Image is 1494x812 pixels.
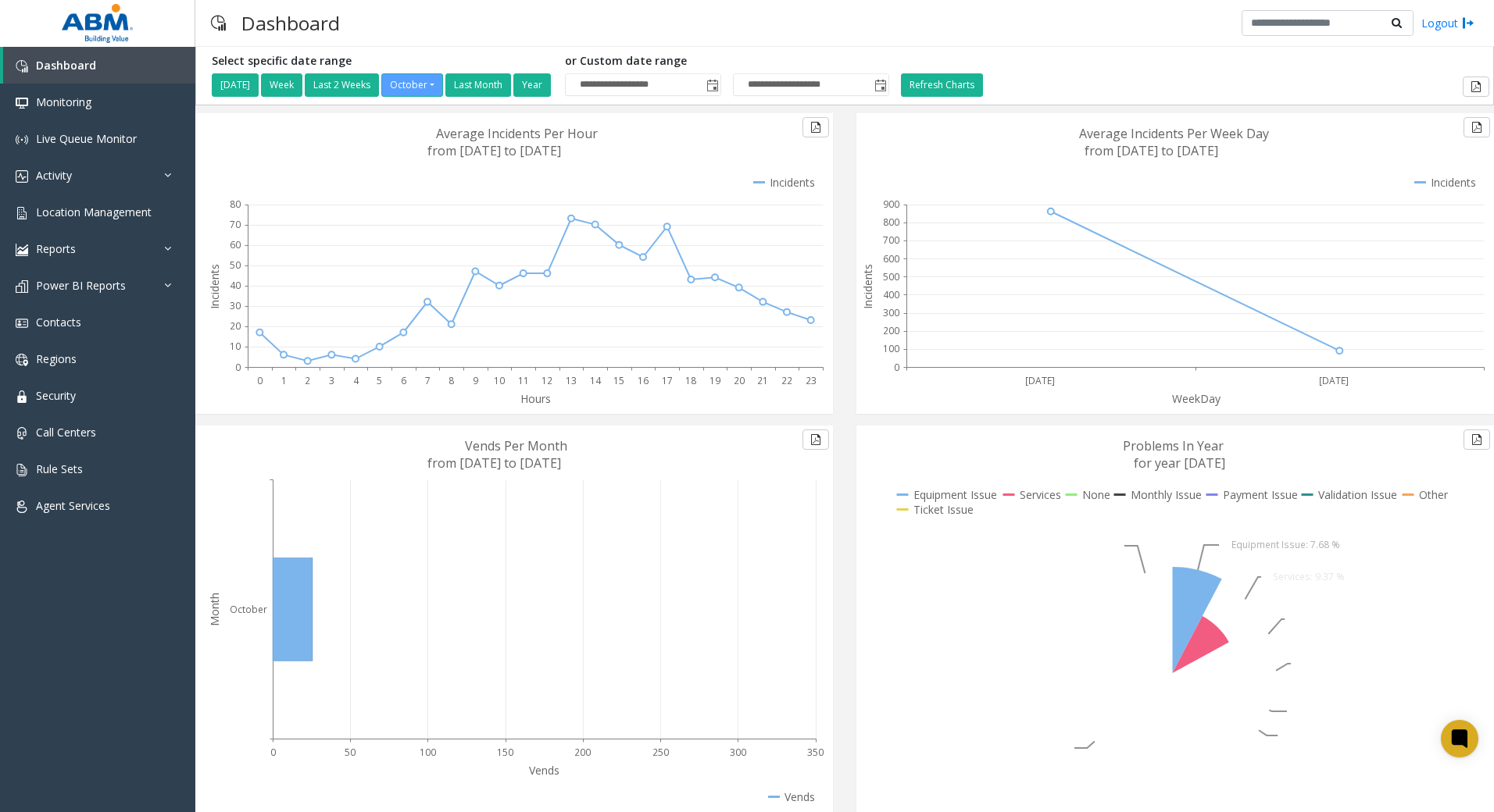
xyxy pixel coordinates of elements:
text: Incidents [860,264,875,309]
button: Last Month [445,73,511,97]
text: Vends [529,763,559,778]
button: Export to pdf [1464,429,1490,450]
text: 100 [883,342,899,355]
text: Average Incidents Per Hour [436,125,598,142]
text: 300 [883,306,899,319]
span: Reports [36,241,76,256]
img: 'icon' [16,464,28,476]
button: Last 2 Weeks [305,73,379,97]
text: 5 [377,374,382,387]
text: for year [DATE] [1134,454,1225,472]
text: Hours [520,391,551,406]
span: Dashboard [36,58,96,73]
text: 30 [230,299,241,312]
text: 3 [329,374,334,387]
text: 11 [518,374,529,387]
text: Services: 9.37 % [1273,570,1345,583]
text: Month [207,593,222,626]
text: from [DATE] to [DATE] [427,454,561,472]
text: Average Incidents Per Week Day [1079,125,1269,142]
img: 'icon' [16,500,28,513]
text: [DATE] [1025,374,1055,387]
text: from [DATE] to [DATE] [1085,142,1218,159]
text: 80 [230,198,241,211]
text: 200 [574,746,591,759]
button: Export to pdf [1464,117,1490,137]
img: 'icon' [16,427,28,440]
span: Toggle popup [871,74,888,96]
text: 50 [230,258,241,272]
text: 0 [894,361,899,374]
button: Refresh Charts [901,73,983,97]
a: Dashboard [3,47,195,84]
text: 19 [709,374,720,387]
text: Problems In Year [1123,437,1224,454]
text: 8 [449,374,454,387]
text: 10 [230,340,241,353]
text: 400 [883,288,899,301]
span: Location Management [36,205,152,219]
text: 20 [734,374,745,387]
text: 20 [230,319,241,333]
text: 13 [566,374,577,387]
text: 150 [497,746,513,759]
text: 1 [281,374,287,387]
span: Toggle popup [703,74,720,96]
img: 'icon' [16,354,28,366]
span: Call Centers [36,425,96,440]
text: 40 [230,279,241,292]
text: 15 [613,374,624,387]
text: 14 [590,374,602,387]
text: 22 [781,374,792,387]
text: 350 [807,746,824,759]
button: Export to pdf [802,429,829,450]
text: 300 [730,746,746,759]
img: 'icon' [16,207,28,219]
text: 16 [638,374,649,387]
text: Incidents [207,264,222,309]
text: 900 [883,198,899,211]
button: Week [261,73,302,97]
span: Rule Sets [36,461,83,476]
button: October [381,73,443,97]
img: 'icon' [16,134,28,146]
span: Regions [36,351,77,366]
text: 0 [235,361,241,374]
text: 60 [230,238,241,251]
text: 250 [652,746,669,759]
text: 4 [353,374,359,387]
h3: Dashboard [234,4,348,42]
text: [DATE] [1319,374,1349,387]
text: 0 [270,746,276,759]
img: logout [1462,15,1474,31]
text: 600 [883,252,899,265]
text: 12 [541,374,552,387]
text: 2 [305,374,310,387]
text: 9 [473,374,478,387]
text: 100 [420,746,436,759]
img: 'icon' [16,97,28,109]
img: 'icon' [16,60,28,73]
text: from [DATE] to [DATE] [427,142,561,159]
h5: Select specific date range [212,55,553,68]
span: Agent Services [36,498,110,513]
text: 200 [883,324,899,337]
text: 0 [257,374,263,387]
text: 800 [883,215,899,229]
text: 17 [662,374,673,387]
text: October [230,603,267,616]
span: Live Queue Monitor [36,131,137,146]
text: 6 [401,374,406,387]
button: Export to pdf [1463,77,1489,97]
span: Monitoring [36,94,91,109]
text: 50 [345,746,356,759]
text: Vends Per Month [465,437,567,454]
span: Power BI Reports [36,278,126,293]
text: 7 [425,374,431,387]
text: 10 [494,374,505,387]
button: Year [513,73,551,97]
text: 500 [883,270,899,283]
text: WeekDay [1172,391,1221,406]
a: Logout [1421,15,1474,31]
text: 700 [883,233,899,247]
